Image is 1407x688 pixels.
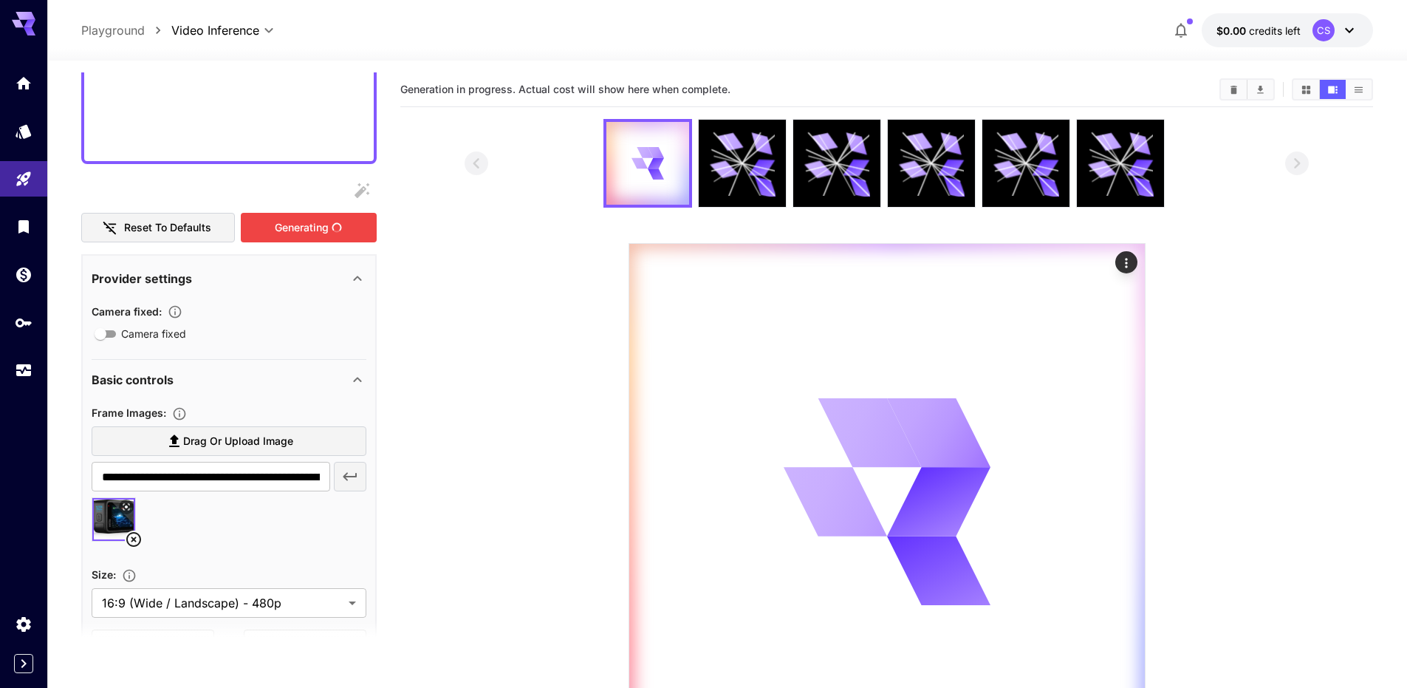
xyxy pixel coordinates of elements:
div: Wallet [15,265,32,284]
p: Provider settings [92,270,192,287]
span: credits left [1249,24,1301,37]
div: CS [1312,19,1335,41]
span: Size : [92,568,116,581]
button: Download All [1247,80,1273,99]
span: $0.00 [1216,24,1249,37]
div: Basic controls [92,362,366,398]
div: Models [15,122,32,140]
div: Library [15,217,32,236]
div: $0.00 [1216,23,1301,38]
div: Settings [15,615,32,633]
div: Show media in grid viewShow media in video viewShow media in list view [1292,78,1373,101]
button: Expand sidebar [14,654,33,673]
div: Provider settings [92,261,366,296]
div: Home [15,74,32,92]
div: Playground [15,170,32,188]
button: Reset to defaults [81,213,235,243]
button: Upload frame images. [166,406,193,421]
span: Camera fixed : [92,305,162,318]
span: Video Inference [171,21,259,39]
span: Generation in progress. Actual cost will show here when complete. [400,83,730,95]
label: Drag or upload image [92,426,366,457]
div: Actions [1115,251,1137,273]
nav: breadcrumb [81,21,171,39]
p: Basic controls [92,371,174,389]
span: 16:9 (Wide / Landscape) - 480p [102,594,343,612]
button: Show media in grid view [1293,80,1319,99]
button: $0.00CS [1202,13,1373,47]
a: Playground [81,21,145,39]
button: Show media in list view [1346,80,1372,99]
button: Clear All [1221,80,1247,99]
span: Camera fixed [121,326,186,341]
button: Show media in video view [1320,80,1346,99]
span: Drag or upload image [183,432,293,451]
div: Clear AllDownload All [1219,78,1275,101]
span: Frame Images : [92,406,166,419]
button: Adjust the dimensions of the generated image by specifying its width and height in pixels, or sel... [116,568,143,583]
div: Usage [15,361,32,380]
div: API Keys [15,313,32,332]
